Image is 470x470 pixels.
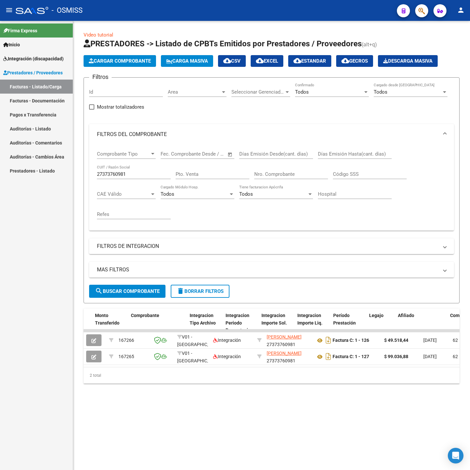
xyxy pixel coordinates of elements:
datatable-header-cell: Afiliado [395,309,447,337]
span: 167266 [118,338,134,343]
span: [PERSON_NAME] [267,334,302,340]
span: Estandar [293,58,326,64]
div: 27373760981 [267,333,310,347]
span: Inicio [3,41,20,48]
span: (alt+q) [362,41,377,48]
span: Integracion Importe Liq. [297,313,322,326]
button: Cargar Comprobante [84,55,156,67]
strong: Factura C: 1 - 127 [333,354,369,359]
span: Legajo [369,313,384,318]
input: Fecha fin [193,151,225,157]
span: Buscar Comprobante [95,288,160,294]
mat-expansion-panel-header: FILTROS DEL COMPROBANTE [89,124,454,145]
span: Comprobante Tipo [97,151,150,157]
span: Integración [213,338,241,343]
span: Descarga Masiva [383,58,432,64]
span: - OSMISS [52,3,83,18]
span: CAE Válido [97,191,150,197]
button: Open calendar [227,151,234,158]
mat-icon: cloud_download [256,57,264,65]
button: Borrar Filtros [171,285,229,298]
datatable-header-cell: Integracion Importe Liq. [295,309,331,337]
datatable-header-cell: Integracion Periodo Presentacion [223,309,259,337]
a: Video tutorial [84,32,113,38]
button: Gecros [336,55,373,67]
strong: Factura C: 1 - 126 [333,338,369,343]
span: Todos [239,191,253,197]
div: Open Intercom Messenger [448,448,463,463]
mat-icon: cloud_download [341,57,349,65]
datatable-header-cell: Legajo [367,309,385,337]
span: Mostrar totalizadores [97,103,144,111]
span: [DATE] [423,338,437,343]
span: EXCEL [256,58,278,64]
h3: Filtros [89,72,112,82]
span: Integración [213,354,241,359]
mat-icon: search [95,287,103,295]
span: Integracion Tipo Archivo [190,313,216,326]
span: 62 [453,338,458,343]
span: Area [168,89,221,95]
span: Borrar Filtros [177,288,224,294]
span: Todos [161,191,174,197]
span: Monto Transferido [95,313,119,326]
mat-panel-title: MAS FILTROS [97,266,438,273]
span: Período Prestación [333,313,356,326]
mat-icon: cloud_download [293,57,301,65]
span: Firma Express [3,27,37,34]
span: CSV [223,58,241,64]
button: Estandar [288,55,331,67]
datatable-header-cell: Monto Transferido [92,309,128,337]
div: FILTROS DEL COMPROBANTE [89,145,454,231]
datatable-header-cell: Integracion Importe Sol. [259,309,295,337]
mat-panel-title: FILTROS DE INTEGRACION [97,243,438,250]
strong: $ 99.036,88 [384,354,408,359]
span: Integracion Importe Sol. [261,313,287,326]
span: Prestadores / Proveedores [3,69,63,76]
button: Descarga Masiva [378,55,438,67]
span: 62 [453,354,458,359]
span: Carga Masiva [166,58,208,64]
span: PRESTADORES -> Listado de CPBTs Emitidos por Prestadores / Proveedores [84,39,362,48]
mat-panel-title: FILTROS DEL COMPROBANTE [97,131,438,138]
span: 167265 [118,354,134,359]
mat-expansion-panel-header: MAS FILTROS [89,262,454,278]
i: Descargar documento [324,351,333,362]
span: Seleccionar Gerenciador [231,89,284,95]
span: Afiliado [398,313,414,318]
button: EXCEL [251,55,283,67]
datatable-header-cell: Integracion Tipo Archivo [187,309,223,337]
mat-icon: menu [5,6,13,14]
button: Buscar Comprobante [89,285,165,298]
app-download-masive: Descarga masiva de comprobantes (adjuntos) [378,55,438,67]
mat-expansion-panel-header: FILTROS DE INTEGRACION [89,238,454,254]
mat-icon: cloud_download [223,57,231,65]
button: Carga Masiva [161,55,213,67]
div: 27373760981 [267,350,310,363]
span: [DATE] [423,354,437,359]
span: Cargar Comprobante [89,58,151,64]
span: Integración (discapacidad) [3,55,64,62]
span: Integracion Periodo Presentacion [226,313,253,333]
span: Todos [295,89,309,95]
strong: $ 49.518,44 [384,338,408,343]
div: 2 total [84,367,460,384]
span: Comprobante [131,313,159,318]
datatable-header-cell: Período Prestación [331,309,367,337]
mat-icon: person [457,6,465,14]
span: Todos [374,89,387,95]
mat-icon: delete [177,287,184,295]
span: [PERSON_NAME] [267,351,302,356]
button: CSV [218,55,246,67]
span: Gecros [341,58,368,64]
datatable-header-cell: Comprobante [128,309,187,337]
input: Fecha inicio [161,151,187,157]
i: Descargar documento [324,335,333,345]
